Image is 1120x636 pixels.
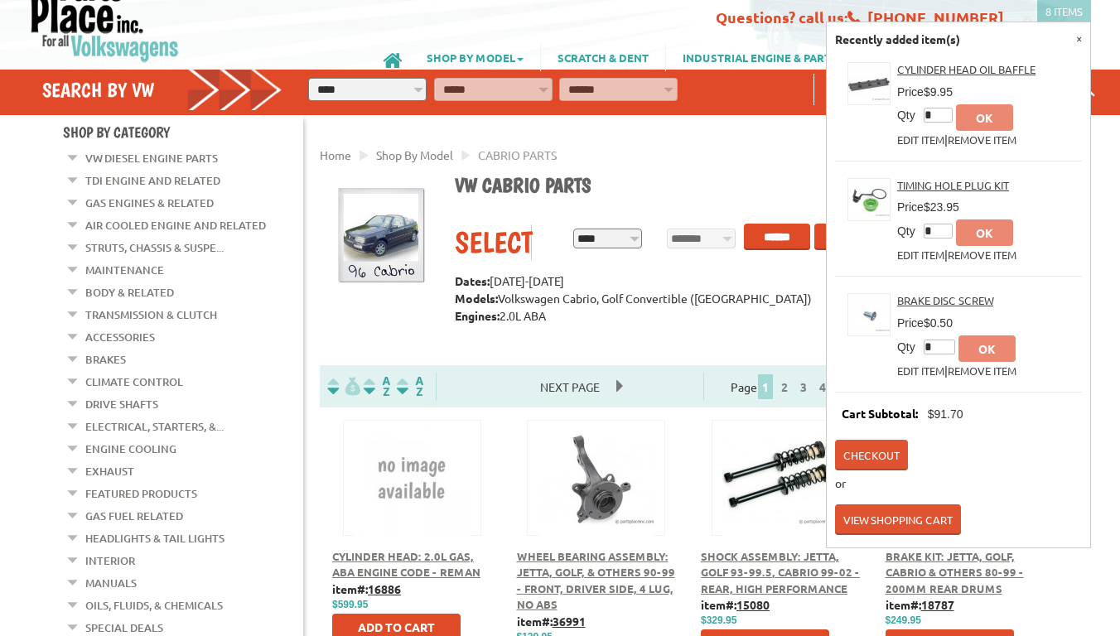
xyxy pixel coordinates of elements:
[897,332,924,362] th: Qty
[85,528,224,549] a: Headlights & Tail Lights
[897,84,924,101] th: Price
[928,407,963,421] span: $91.70
[897,178,1009,192] a: Timing Hole Plug Kit
[332,599,368,610] span: $599.95
[85,483,197,504] a: Featured Products
[332,549,480,580] a: Cylinder Head: 2.0L Gas, ABA Engine Code - Reman
[897,248,944,262] a: Edit item
[948,364,1016,378] a: Remove Item
[85,326,155,348] a: Accessories
[360,377,393,396] img: Sort by Headline
[848,63,890,104] img: Cylinder Head Oil Baffle
[897,101,924,131] th: Qty
[897,315,924,332] th: Price
[455,291,498,306] strong: Models:
[897,132,944,147] a: Edit item
[886,549,1024,595] a: Brake Kit: Jetta, Golf, Cabrio & Others 80-99 - 200mm Rear Drums
[327,377,360,396] img: filterpricelow.svg
[524,374,616,399] span: Next Page
[85,214,266,236] a: Air Cooled Engine and Related
[517,614,586,629] b: item#:
[85,371,183,393] a: Climate Control
[736,597,770,612] u: 15080
[701,597,770,612] b: item#:
[332,187,430,285] img: Cabrio
[897,364,944,378] a: Edit item
[524,379,616,394] a: Next Page
[835,504,961,535] a: View Shopping Cart
[358,619,435,634] span: Add to Cart
[85,304,217,325] a: Transmission & Clutch
[320,147,351,162] a: Home
[376,147,453,162] a: Shop By Model
[85,550,135,571] a: Interior
[332,581,401,596] b: item#:
[815,379,830,394] a: 4
[835,475,1082,492] li: or
[924,85,953,99] span: $9.95
[85,438,176,460] a: Engine Cooling
[848,179,890,220] img: Timing Hole Plug Kit
[517,549,675,612] a: Wheel Bearing Assembly: Jetta, Golf, & Others 90-99 - Front, Driver Side, 4 lug, No ABS
[835,31,1082,48] p: Recently added item(s)
[541,43,665,71] a: SCRATCH & DENT
[886,614,921,626] span: $249.95
[410,43,540,71] a: SHOP BY MODEL
[897,62,1036,76] a: Cylinder Head Oil Baffle
[393,377,427,396] img: Sort by Sales Rank
[85,572,137,594] a: Manuals
[455,173,1045,200] h1: VW Cabrio parts
[85,237,224,258] a: Struts, Chassis & Suspe...
[886,597,954,612] b: item#:
[455,308,500,323] strong: Engines:
[897,293,993,307] a: Brake Disc Screw
[85,192,214,214] a: Gas Engines & Related
[455,272,1045,342] p: [DATE]-[DATE] Volkswagen Cabrio, Golf Convertible ([GEOGRAPHIC_DATA]) 2.0L ABA
[42,78,283,102] h4: Search by VW
[897,285,1082,379] div: |
[666,43,854,71] a: INDUSTRIAL ENGINE & PARTS
[703,373,877,400] div: Page
[455,224,531,260] div: Select
[85,460,134,482] a: Exhaust
[897,54,1069,148] div: |
[85,393,158,415] a: Drive Shafts
[85,259,164,281] a: Maintenance
[847,178,891,221] a: Timing Hole Plug Kit
[921,597,954,612] u: 18787
[478,147,557,162] span: CABRIO PARTS
[897,216,924,246] th: Qty
[85,349,126,370] a: Brakes
[796,379,811,394] a: 3
[85,416,224,437] a: Electrical, Starters, &...
[835,440,908,470] a: Checkout
[701,549,860,595] a: Shock Assembly: Jetta, Golf 93-99.5, Cabrio 99-02 - Rear, High Performance
[847,62,891,105] a: Cylinder Head Oil Baffle
[924,200,959,214] span: $23.95
[85,505,183,527] a: Gas Fuel Related
[63,123,303,141] h4: Shop By Category
[814,224,891,250] button: RESET
[455,273,490,288] strong: Dates:
[847,293,891,336] a: Brake Disc Screw
[85,282,174,303] a: Body & Related
[897,199,924,216] th: Price
[701,614,736,626] span: $329.95
[924,316,953,330] span: $0.50
[553,614,586,629] u: 36991
[948,248,1016,262] a: Remove Item
[1045,4,1083,18] p: 8 items
[85,595,223,616] a: Oils, Fluids, & Chemicals
[758,374,773,399] span: 1
[85,170,220,191] a: TDI Engine and Related
[835,403,925,424] span: Cart Subtotal:
[1076,31,1082,45] a: ×
[948,132,1016,147] a: Remove Item
[848,294,890,335] img: Brake Disc Screw
[85,147,218,169] a: VW Diesel Engine Parts
[368,581,401,596] u: 16886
